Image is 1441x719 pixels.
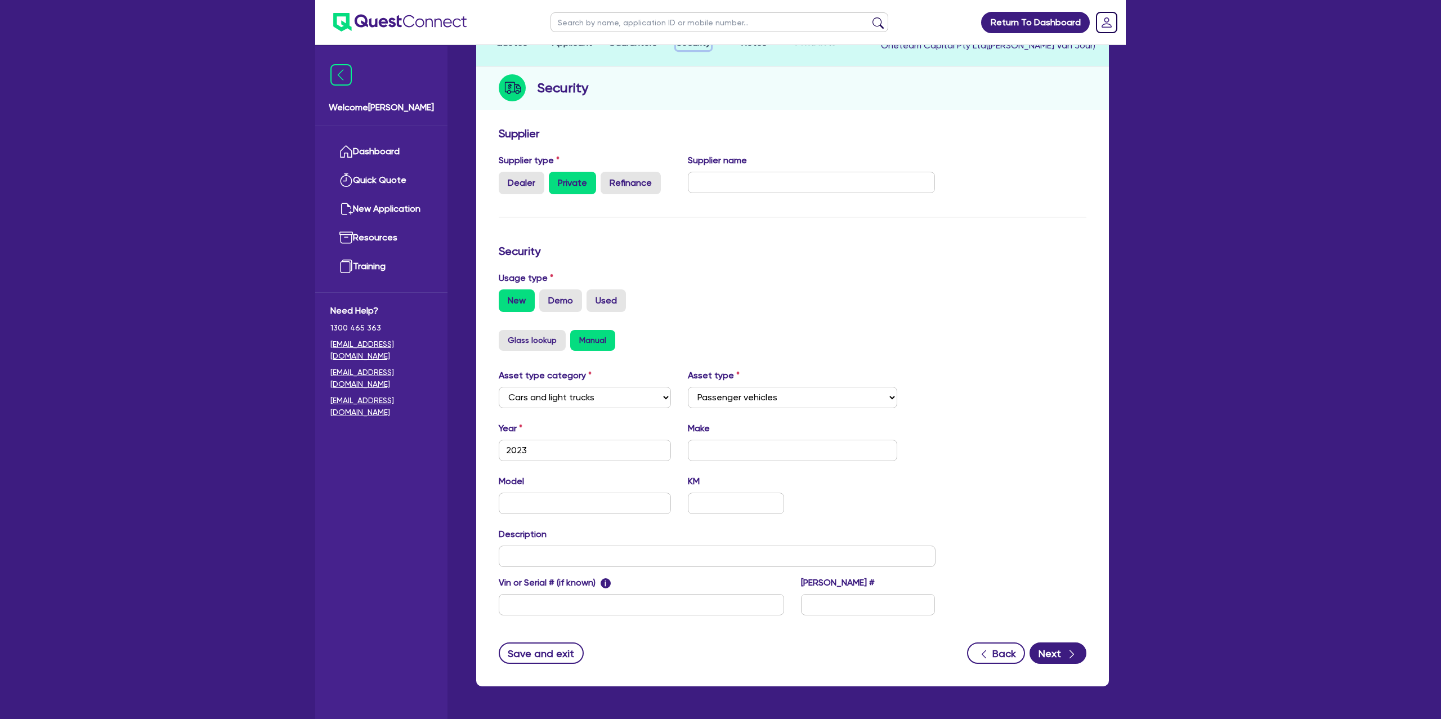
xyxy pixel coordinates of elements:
img: training [339,260,353,273]
span: Oneteam Capital Pty Ltd ( [PERSON_NAME] Van Jour ) [881,40,1095,51]
label: Asset type category [499,369,592,382]
label: Supplier type [499,154,560,167]
label: Asset type [688,369,740,382]
img: resources [339,231,353,244]
img: step-icon [499,74,526,101]
span: 1300 465 363 [330,322,432,334]
label: New [499,289,535,312]
label: Supplier name [688,154,747,167]
label: [PERSON_NAME] # [801,576,875,590]
h3: Security [499,244,1086,258]
span: Security [677,37,710,48]
a: Dropdown toggle [1092,8,1121,37]
label: Make [688,422,710,435]
button: Back [967,642,1025,664]
span: Need Help? [330,304,432,318]
span: Quotes [495,37,527,48]
h3: Supplier [499,127,1086,140]
span: Welcome [PERSON_NAME] [329,101,434,114]
span: Notes [741,37,767,48]
h2: Security [537,78,588,98]
a: [EMAIL_ADDRESS][DOMAIN_NAME] [330,338,432,362]
img: icon-menu-close [330,64,352,86]
label: Usage type [499,271,553,285]
img: quick-quote [339,173,353,187]
a: Quick Quote [330,166,432,195]
button: Next [1030,642,1086,664]
a: Dashboard [330,137,432,166]
button: Glass lookup [499,330,566,351]
a: New Application [330,195,432,224]
label: Model [499,475,524,488]
span: Contracts [793,37,836,47]
label: Demo [539,289,582,312]
a: Training [330,252,432,281]
img: new-application [339,202,353,216]
button: Save and exit [499,642,584,664]
label: Used [587,289,626,312]
label: KM [688,475,700,488]
label: Description [499,528,547,541]
label: Refinance [601,172,661,194]
span: i [601,578,611,588]
button: Manual [570,330,615,351]
label: Vin or Serial # (if known) [499,576,611,590]
a: Return To Dashboard [981,12,1090,33]
a: [EMAIL_ADDRESS][DOMAIN_NAME] [330,367,432,390]
label: Private [549,172,596,194]
label: Dealer [499,172,544,194]
img: quest-connect-logo-blue [333,13,467,32]
label: Year [499,422,522,435]
span: Applicant [552,37,592,48]
a: Resources [330,224,432,252]
input: Search by name, application ID or mobile number... [551,12,888,32]
a: [EMAIL_ADDRESS][DOMAIN_NAME] [330,395,432,418]
span: Guarantors [608,37,657,48]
